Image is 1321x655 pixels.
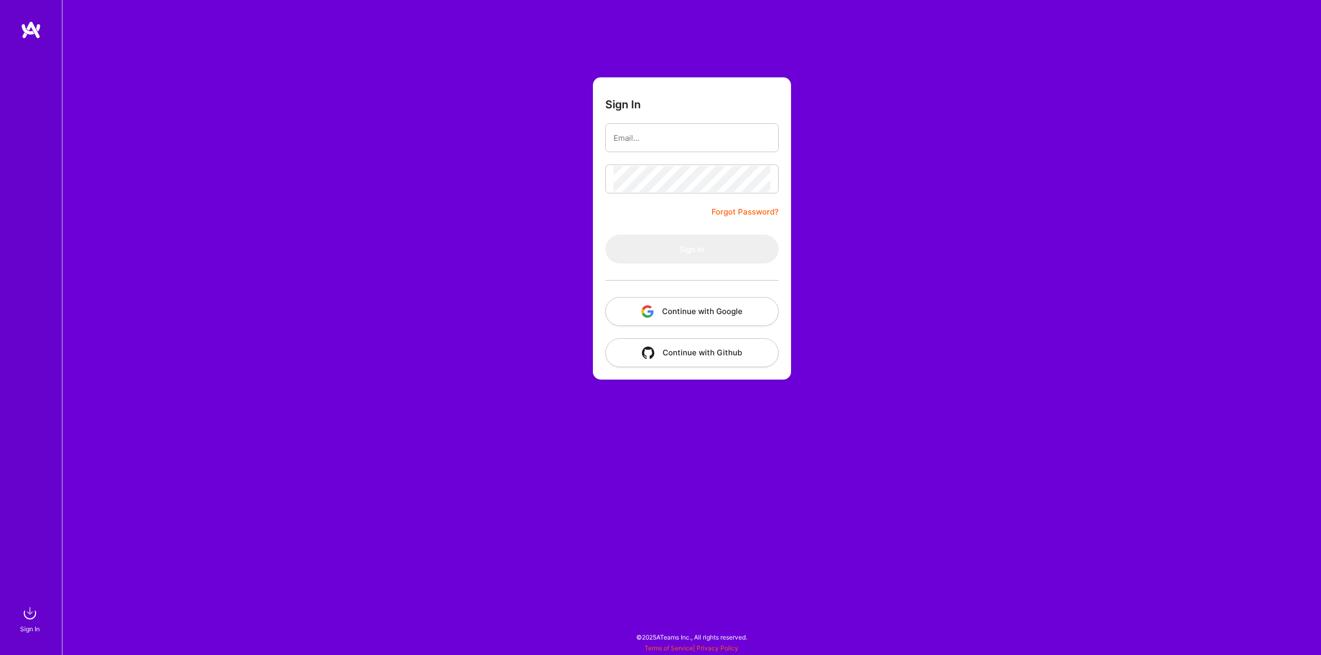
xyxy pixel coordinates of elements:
[642,347,654,359] img: icon
[20,603,40,624] img: sign in
[21,21,41,39] img: logo
[641,305,654,318] img: icon
[712,206,779,218] a: Forgot Password?
[605,235,779,264] button: Sign In
[605,297,779,326] button: Continue with Google
[614,125,770,151] input: Email...
[605,338,779,367] button: Continue with Github
[645,644,693,652] a: Terms of Service
[20,624,40,634] div: Sign In
[62,624,1321,650] div: © 2025 ATeams Inc., All rights reserved.
[605,98,641,111] h3: Sign In
[697,644,738,652] a: Privacy Policy
[22,603,40,634] a: sign inSign In
[645,644,738,652] span: |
